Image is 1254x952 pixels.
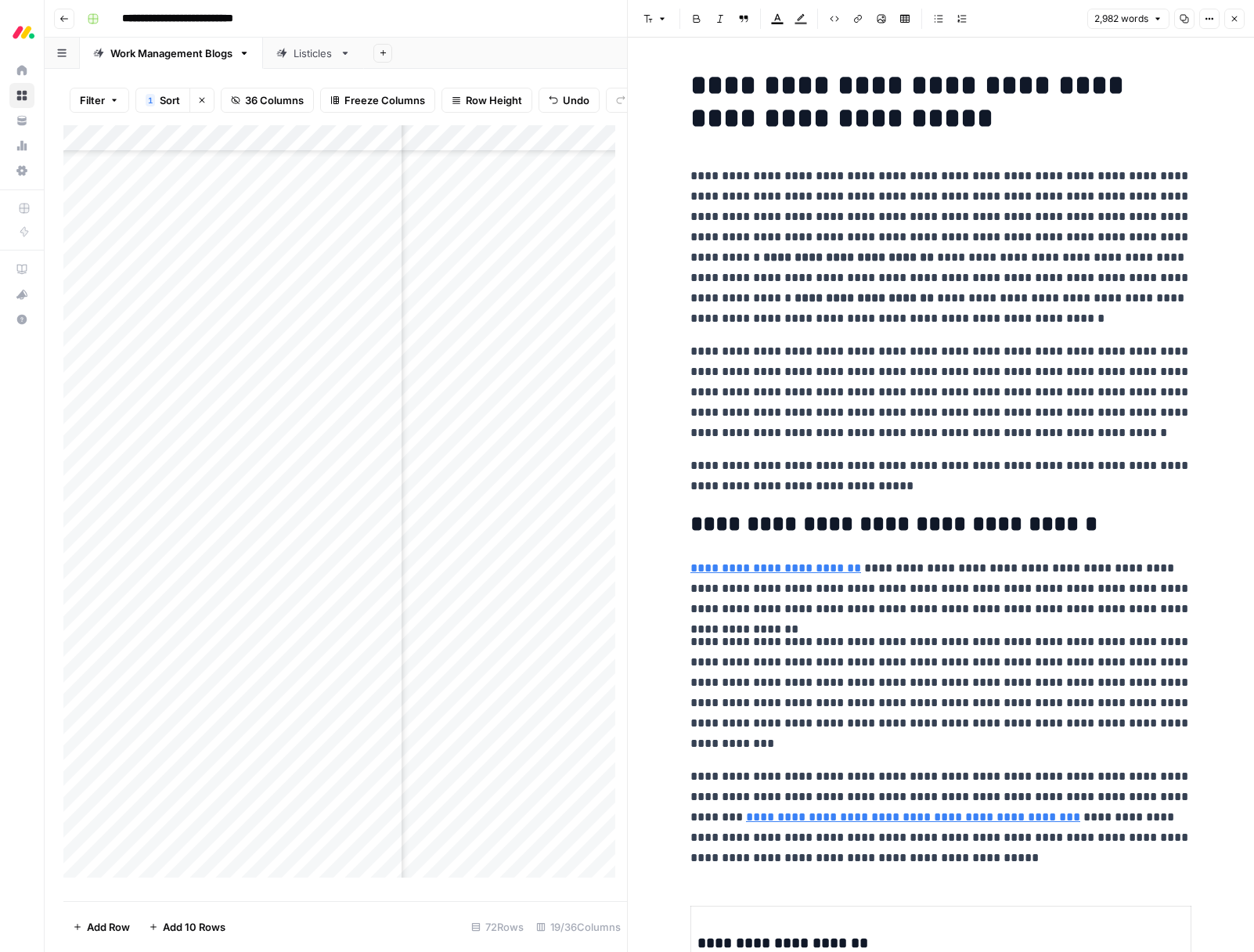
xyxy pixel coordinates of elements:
span: Add Row [87,919,130,935]
button: What's new? [9,282,34,307]
span: Add 10 Rows [163,919,225,935]
img: Monday.com Logo [9,18,38,46]
span: 36 Columns [245,92,304,108]
span: Filter [80,92,105,108]
a: Home [9,58,34,83]
a: Usage [9,133,34,158]
a: Listicles [263,38,364,69]
div: Work Management Blogs [110,45,232,61]
div: 1 [146,94,155,106]
button: Undo [539,88,600,113]
a: Settings [9,158,34,183]
button: Workspace: Monday.com [9,13,34,52]
div: Listicles [294,45,333,61]
span: Freeze Columns [344,92,425,108]
div: What's new? [10,283,34,306]
a: Your Data [9,108,34,133]
span: 1 [148,94,153,106]
button: Row Height [441,88,532,113]
div: 72 Rows [465,914,530,939]
button: 1Sort [135,88,189,113]
a: Work Management Blogs [80,38,263,69]
button: 36 Columns [221,88,314,113]
button: Filter [70,88,129,113]
button: 2,982 words [1087,9,1169,29]
a: AirOps Academy [9,257,34,282]
button: Add 10 Rows [139,914,235,939]
a: Browse [9,83,34,108]
button: Freeze Columns [320,88,435,113]
span: Row Height [466,92,522,108]
button: Add Row [63,914,139,939]
button: Help + Support [9,307,34,332]
span: Sort [160,92,180,108]
span: Undo [563,92,589,108]
span: 2,982 words [1094,12,1148,26]
div: 19/36 Columns [530,914,627,939]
